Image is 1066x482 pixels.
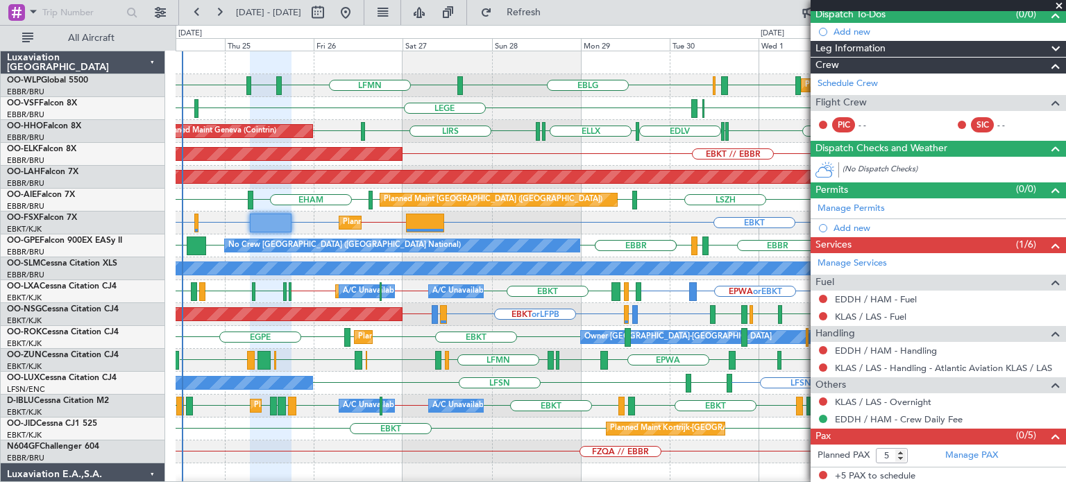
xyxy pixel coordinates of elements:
[815,182,848,198] span: Permits
[584,327,772,347] div: Owner [GEOGRAPHIC_DATA]-[GEOGRAPHIC_DATA]
[15,27,151,49] button: All Aircraft
[843,164,1066,178] div: (No Dispatch Checks)
[7,420,36,428] span: OO-JID
[7,99,77,107] a: OO-VSFFalcon 8X
[815,326,855,342] span: Handling
[1016,428,1036,442] span: (0/5)
[492,38,581,51] div: Sun 28
[835,345,937,356] a: EDDH / HAM - Handling
[858,119,890,131] div: - -
[581,38,670,51] div: Mon 29
[815,275,834,291] span: Fuel
[670,38,759,51] div: Tue 30
[225,38,314,51] div: Thu 25
[7,236,122,245] a: OO-GPEFalcon 900EX EASy II
[343,281,601,302] div: A/C Unavailable [GEOGRAPHIC_DATA] ([GEOGRAPHIC_DATA] National)
[818,449,870,463] label: Planned PAX
[818,257,887,270] a: Manage Services
[945,449,998,463] a: Manage PAX
[815,429,831,445] span: Pax
[805,75,905,96] div: Planned Maint Milan (Linate)
[7,316,42,326] a: EBKT/KJK
[432,395,654,416] div: A/C Unavailable [GEOGRAPHIC_DATA]-[GEOGRAPHIC_DATA]
[835,396,931,408] a: KLAS / LAS - Overnight
[815,41,886,57] span: Leg Information
[7,338,42,349] a: EBKT/KJK
[7,259,117,268] a: OO-SLMCessna Citation XLS
[7,201,44,212] a: EBBR/BRU
[136,38,225,51] div: Wed 24
[343,212,505,233] div: Planned Maint Kortrijk-[GEOGRAPHIC_DATA]
[432,281,490,302] div: A/C Unavailable
[7,407,42,418] a: EBKT/KJK
[7,374,117,382] a: OO-LUXCessna Citation CJ4
[761,28,784,40] div: [DATE]
[834,222,1059,234] div: Add new
[815,377,846,393] span: Others
[7,282,40,291] span: OO-LXA
[495,8,553,17] span: Refresh
[403,38,491,51] div: Sat 27
[7,168,40,176] span: OO-LAH
[7,420,97,428] a: OO-JIDCessna CJ1 525
[7,282,117,291] a: OO-LXACessna Citation CJ4
[1016,182,1036,196] span: (0/0)
[7,76,88,85] a: OO-WLPGlobal 5500
[7,178,44,189] a: EBBR/BRU
[7,76,41,85] span: OO-WLP
[7,247,44,257] a: EBBR/BRU
[7,351,119,359] a: OO-ZUNCessna Citation CJ4
[7,214,77,222] a: OO-FSXFalcon 7X
[7,453,44,463] a: EBBR/BRU
[7,236,40,245] span: OO-GPE
[7,442,99,451] a: N604GFChallenger 604
[834,26,1059,37] div: Add new
[384,189,602,210] div: Planned Maint [GEOGRAPHIC_DATA] ([GEOGRAPHIC_DATA])
[7,99,39,107] span: OO-VSF
[162,121,276,141] div: Planned Maint Geneva (Cointrin)
[815,237,852,253] span: Services
[7,145,38,153] span: OO-ELK
[7,270,44,280] a: EBBR/BRU
[7,328,42,336] span: OO-ROK
[7,191,75,199] a: OO-AIEFalcon 7X
[832,117,855,132] div: PIC
[1016,237,1036,252] span: (1/6)
[7,397,34,405] span: D-IBLU
[835,311,906,322] a: KLAS / LAS - Fuel
[474,1,557,24] button: Refresh
[1016,7,1036,21] span: (0/0)
[7,397,109,405] a: D-IBLUCessna Citation M2
[815,7,886,23] span: Dispatch To-Dos
[7,374,40,382] span: OO-LUX
[818,77,878,91] a: Schedule Crew
[7,145,76,153] a: OO-ELKFalcon 8X
[997,119,1029,131] div: - -
[759,38,847,51] div: Wed 1
[7,132,44,143] a: EBBR/BRU
[835,362,1052,374] a: KLAS / LAS - Handling - Atlantic Aviation KLAS / LAS
[835,293,917,305] a: EDDH / HAM - Fuel
[7,224,42,234] a: EBKT/KJK
[815,95,867,111] span: Flight Crew
[610,418,772,439] div: Planned Maint Kortrijk-[GEOGRAPHIC_DATA]
[7,305,42,313] span: OO-NSG
[178,28,202,40] div: [DATE]
[358,327,520,347] div: Planned Maint Kortrijk-[GEOGRAPHIC_DATA]
[7,259,40,268] span: OO-SLM
[815,141,947,157] span: Dispatch Checks and Weather
[42,2,122,23] input: Trip Number
[7,155,44,166] a: EBBR/BRU
[835,413,963,425] a: EDDH / HAM - Crew Daily Fee
[971,117,994,132] div: SIC
[314,38,403,51] div: Fri 26
[815,58,839,74] span: Crew
[7,361,42,372] a: EBKT/KJK
[343,395,601,416] div: A/C Unavailable [GEOGRAPHIC_DATA] ([GEOGRAPHIC_DATA] National)
[7,87,44,97] a: EBBR/BRU
[7,305,119,313] a: OO-NSGCessna Citation CJ4
[7,351,42,359] span: OO-ZUN
[7,122,81,130] a: OO-HHOFalcon 8X
[236,6,301,19] span: [DATE] - [DATE]
[7,191,37,199] span: OO-AIE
